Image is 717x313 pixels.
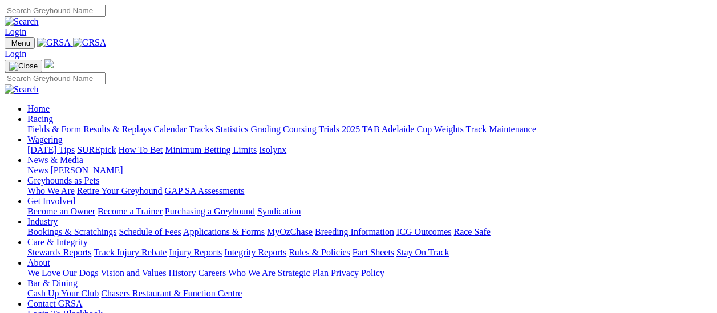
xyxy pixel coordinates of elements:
[98,206,163,216] a: Become a Trainer
[27,247,91,257] a: Stewards Reports
[27,145,712,155] div: Wagering
[37,38,71,48] img: GRSA
[259,145,286,155] a: Isolynx
[27,114,53,124] a: Racing
[5,17,39,27] img: Search
[77,145,116,155] a: SUREpick
[165,145,257,155] a: Minimum Betting Limits
[27,186,712,196] div: Greyhounds as Pets
[165,186,245,196] a: GAP SA Assessments
[27,268,98,278] a: We Love Our Dogs
[27,227,712,237] div: Industry
[50,165,123,175] a: [PERSON_NAME]
[27,217,58,226] a: Industry
[27,165,48,175] a: News
[27,258,50,267] a: About
[27,176,99,185] a: Greyhounds as Pets
[119,145,163,155] a: How To Bet
[257,206,301,216] a: Syndication
[27,155,83,165] a: News & Media
[5,27,26,36] a: Login
[101,288,242,298] a: Chasers Restaurant & Function Centre
[5,60,42,72] button: Toggle navigation
[5,49,26,59] a: Login
[27,186,75,196] a: Who We Are
[27,268,712,278] div: About
[83,124,151,134] a: Results & Replays
[27,124,81,134] a: Fields & Form
[11,39,30,47] span: Menu
[27,237,88,247] a: Care & Integrity
[27,278,78,288] a: Bar & Dining
[100,268,166,278] a: Vision and Values
[27,299,82,308] a: Contact GRSA
[77,186,163,196] a: Retire Your Greyhound
[165,206,255,216] a: Purchasing a Greyhound
[119,227,181,237] a: Schedule of Fees
[228,268,276,278] a: Who We Are
[73,38,107,48] img: GRSA
[27,104,50,113] a: Home
[27,206,95,216] a: Become an Owner
[396,227,451,237] a: ICG Outcomes
[466,124,536,134] a: Track Maintenance
[5,5,106,17] input: Search
[168,268,196,278] a: History
[27,206,712,217] div: Get Involved
[27,288,99,298] a: Cash Up Your Club
[267,227,313,237] a: MyOzChase
[169,247,222,257] a: Injury Reports
[224,247,286,257] a: Integrity Reports
[283,124,317,134] a: Coursing
[434,124,464,134] a: Weights
[396,247,449,257] a: Stay On Track
[27,227,116,237] a: Bookings & Scratchings
[183,227,265,237] a: Applications & Forms
[153,124,187,134] a: Calendar
[453,227,490,237] a: Race Safe
[5,72,106,84] input: Search
[5,37,35,49] button: Toggle navigation
[27,247,712,258] div: Care & Integrity
[9,62,38,71] img: Close
[94,247,167,257] a: Track Injury Rebate
[216,124,249,134] a: Statistics
[27,288,712,299] div: Bar & Dining
[198,268,226,278] a: Careers
[278,268,329,278] a: Strategic Plan
[27,165,712,176] div: News & Media
[289,247,350,257] a: Rules & Policies
[331,268,384,278] a: Privacy Policy
[27,196,75,206] a: Get Involved
[353,247,394,257] a: Fact Sheets
[342,124,432,134] a: 2025 TAB Adelaide Cup
[5,84,39,95] img: Search
[27,145,75,155] a: [DATE] Tips
[251,124,281,134] a: Grading
[315,227,394,237] a: Breeding Information
[44,59,54,68] img: logo-grsa-white.png
[318,124,339,134] a: Trials
[27,124,712,135] div: Racing
[27,135,63,144] a: Wagering
[189,124,213,134] a: Tracks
